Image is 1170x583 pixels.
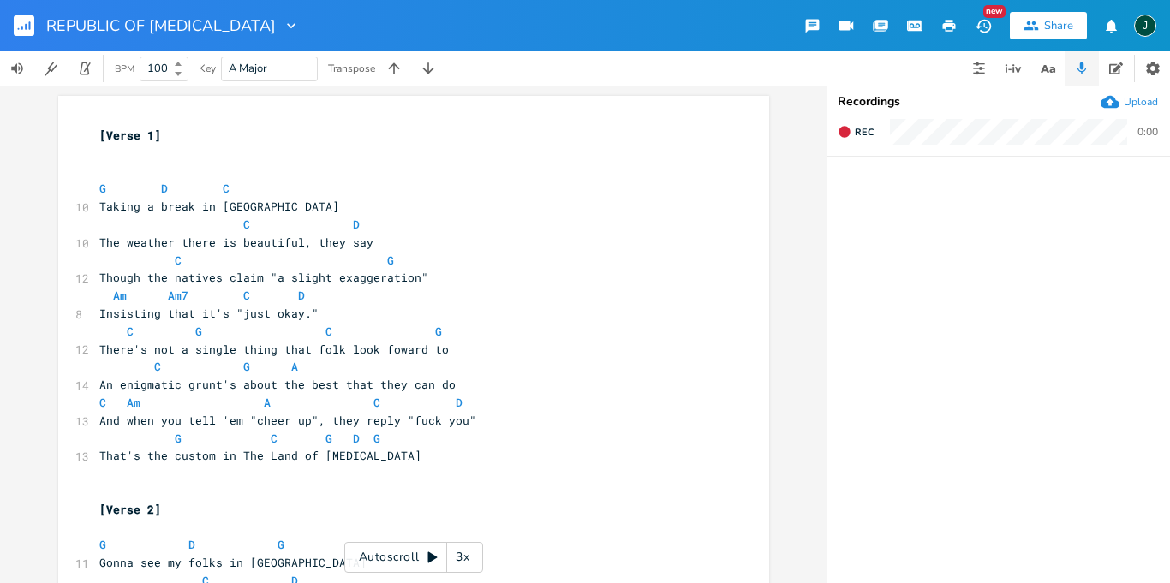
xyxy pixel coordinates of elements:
[99,448,421,463] span: That's the custom in The Land of [MEDICAL_DATA]
[99,235,373,250] span: The weather there is beautiful, they say
[127,324,134,339] span: C
[243,288,250,303] span: C
[99,306,319,321] span: Insisting that it's "just okay."
[229,61,267,76] span: A Major
[127,395,140,410] span: Am
[175,253,182,268] span: C
[243,359,250,374] span: G
[373,395,380,410] span: C
[264,395,271,410] span: A
[99,199,339,214] span: Taking a break in [GEOGRAPHIC_DATA]
[435,324,442,339] span: G
[1010,12,1087,39] button: Share
[447,542,478,573] div: 3x
[99,502,161,517] span: [Verse 2]
[271,431,278,446] span: C
[99,377,456,392] span: An enigmatic grunt's about the best that they can do
[188,537,195,552] span: D
[99,128,161,143] span: [Verse 1]
[344,542,483,573] div: Autoscroll
[353,217,360,232] span: D
[243,217,250,232] span: C
[223,181,230,196] span: C
[325,324,332,339] span: C
[1137,127,1158,137] div: 0:00
[195,324,202,339] span: G
[99,395,106,410] span: C
[113,288,127,303] span: Am
[1134,6,1156,45] button: J
[1124,95,1158,109] div: Upload
[1101,92,1158,111] button: Upload
[456,395,463,410] span: D
[1044,18,1073,33] div: Share
[387,253,394,268] span: G
[1134,15,1156,37] div: Joe O
[154,359,161,374] span: C
[99,555,367,570] span: Gonna see my folks in [GEOGRAPHIC_DATA]
[838,96,1160,108] div: Recordings
[855,126,874,139] span: Rec
[99,413,476,428] span: And when you tell 'em "cheer up", they reply "fuck you"
[298,288,305,303] span: D
[99,270,428,285] span: Though the natives claim "a slight exaggeration"
[373,431,380,446] span: G
[175,431,182,446] span: G
[199,63,216,74] div: Key
[983,5,1006,18] div: New
[353,431,360,446] span: D
[325,431,332,446] span: G
[115,64,134,74] div: BPM
[168,288,188,303] span: Am7
[99,537,106,552] span: G
[831,118,880,146] button: Rec
[46,18,276,33] span: REPUBLIC OF [MEDICAL_DATA]
[278,537,284,552] span: G
[966,10,1000,41] button: New
[328,63,375,74] div: Transpose
[99,181,106,196] span: G
[99,342,449,357] span: There's not a single thing that folk look foward to
[291,359,298,374] span: A
[161,181,168,196] span: D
